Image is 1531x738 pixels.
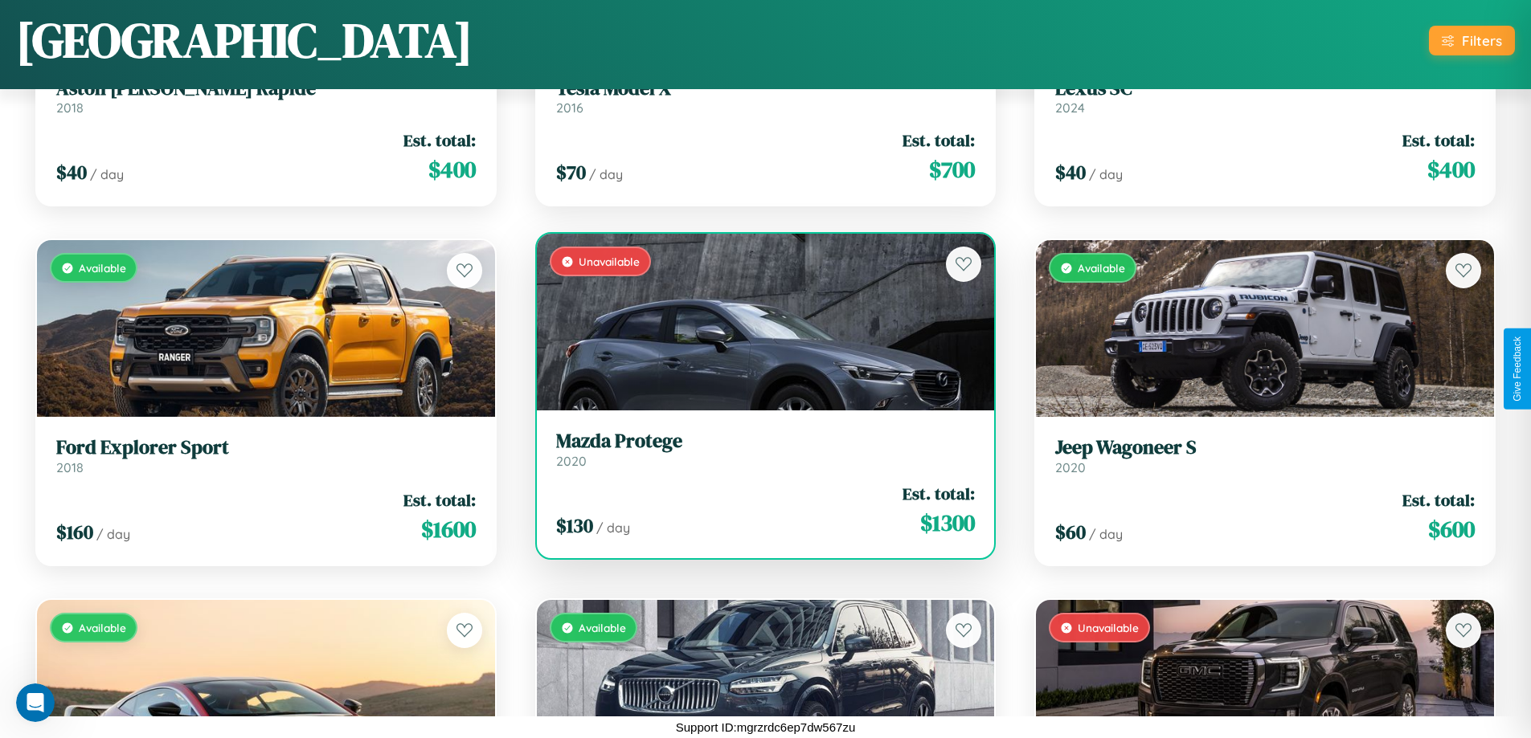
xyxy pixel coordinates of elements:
[16,683,55,722] iframe: Intercom live chat
[1089,166,1123,182] span: / day
[56,159,87,186] span: $ 40
[903,128,975,152] span: Est. total:
[1055,77,1475,116] a: Lexus SC2024
[676,716,855,738] p: Support ID: mgrzrdc6ep7dw567zu
[1512,336,1523,402] div: Give Feedback
[556,77,976,116] a: Tesla Model X2016
[1402,488,1475,512] span: Est. total:
[1402,128,1475,152] span: Est. total:
[403,128,476,152] span: Est. total:
[96,526,130,542] span: / day
[56,519,93,545] span: $ 160
[56,436,476,475] a: Ford Explorer Sport2018
[929,153,975,186] span: $ 700
[56,459,84,475] span: 2018
[16,7,473,73] h1: [GEOGRAPHIC_DATA]
[556,159,586,186] span: $ 70
[556,430,976,453] h3: Mazda Protege
[1055,100,1085,116] span: 2024
[1429,26,1515,55] button: Filters
[1462,32,1502,49] div: Filters
[1427,153,1475,186] span: $ 400
[56,77,476,100] h3: Aston [PERSON_NAME] Rapide
[56,77,476,116] a: Aston [PERSON_NAME] Rapide2018
[556,100,583,116] span: 2016
[903,482,975,505] span: Est. total:
[403,488,476,512] span: Est. total:
[579,621,626,634] span: Available
[1089,526,1123,542] span: / day
[79,261,126,275] span: Available
[90,166,124,182] span: / day
[421,513,476,545] span: $ 1600
[1428,513,1475,545] span: $ 600
[1055,436,1475,475] a: Jeep Wagoneer S2020
[1055,436,1475,459] h3: Jeep Wagoneer S
[556,512,593,539] span: $ 130
[1055,459,1086,475] span: 2020
[579,255,640,268] span: Unavailable
[79,621,126,634] span: Available
[1078,261,1125,275] span: Available
[56,100,84,116] span: 2018
[596,520,630,536] span: / day
[589,166,623,182] span: / day
[920,507,975,539] span: $ 1300
[556,430,976,469] a: Mazda Protege2020
[1055,159,1086,186] span: $ 40
[428,153,476,186] span: $ 400
[1055,519,1086,545] span: $ 60
[56,436,476,459] h3: Ford Explorer Sport
[1078,621,1139,634] span: Unavailable
[556,453,587,469] span: 2020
